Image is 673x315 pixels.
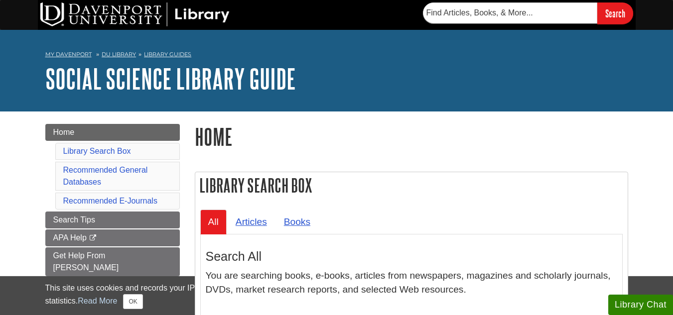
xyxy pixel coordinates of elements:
a: Home [45,124,180,141]
a: Recommended E-Journals [63,197,157,205]
input: Search [597,2,633,24]
img: DU Library [40,2,230,26]
h1: Home [195,124,628,149]
p: You are searching books, e-books, articles from newspapers, magazines and scholarly journals, DVD... [206,269,617,298]
a: Library Guides [144,51,191,58]
a: Articles [228,210,275,234]
span: Get Help From [PERSON_NAME] [53,251,119,272]
h3: Search All [206,249,617,264]
input: Find Articles, Books, & More... [423,2,597,23]
a: Books [276,210,318,234]
nav: breadcrumb [45,48,628,64]
a: Search Tips [45,211,180,228]
span: APA Help [53,233,87,242]
a: My Davenport [45,50,92,59]
a: Get Help From [PERSON_NAME] [45,247,180,276]
a: Library Search Box [63,147,131,155]
button: Library Chat [608,295,673,315]
button: Close [123,294,142,309]
span: Search Tips [53,215,95,224]
a: Social Science Library Guide [45,63,296,94]
form: Searches DU Library's articles, books, and more [423,2,633,24]
a: Read More [78,297,117,305]
a: Recommended General Databases [63,166,148,186]
h2: Library Search Box [195,172,628,199]
div: Guide Page Menu [45,124,180,276]
span: Home [53,128,75,136]
a: APA Help [45,229,180,246]
i: This link opens in a new window [89,235,97,241]
a: DU Library [102,51,136,58]
a: All [200,210,227,234]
